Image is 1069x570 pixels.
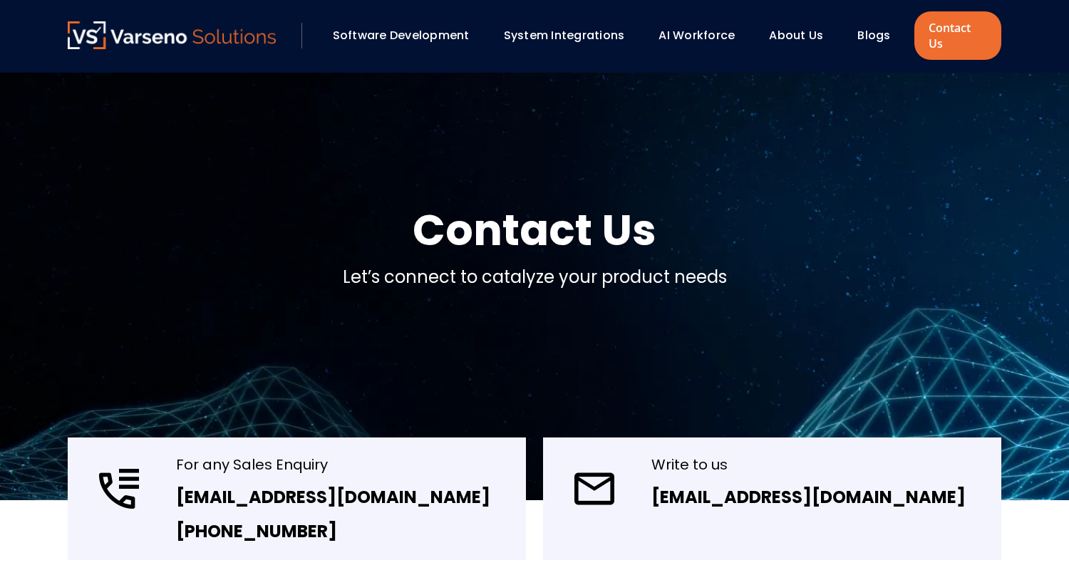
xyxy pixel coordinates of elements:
div: Software Development [326,24,490,48]
div: AI Workforce [651,24,755,48]
a: Contact Us [914,11,1001,60]
a: [EMAIL_ADDRESS][DOMAIN_NAME] [176,485,490,509]
a: System Integrations [504,27,625,43]
div: About Us [762,24,843,48]
img: Varseno Solutions – Product Engineering & IT Services [68,21,276,49]
a: Blogs [857,27,890,43]
div: System Integrations [497,24,645,48]
a: About Us [769,27,823,43]
a: [PHONE_NUMBER] [176,519,337,543]
a: Varseno Solutions – Product Engineering & IT Services [68,21,276,50]
a: AI Workforce [659,27,735,43]
a: Software Development [333,27,470,43]
div: Blogs [850,24,910,48]
div: Write to us [651,455,966,475]
div: For any Sales Enquiry [176,455,490,475]
a: [EMAIL_ADDRESS][DOMAIN_NAME] [651,485,966,509]
p: Let’s connect to catalyze your product needs [343,264,727,290]
h1: Contact Us [413,202,656,259]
